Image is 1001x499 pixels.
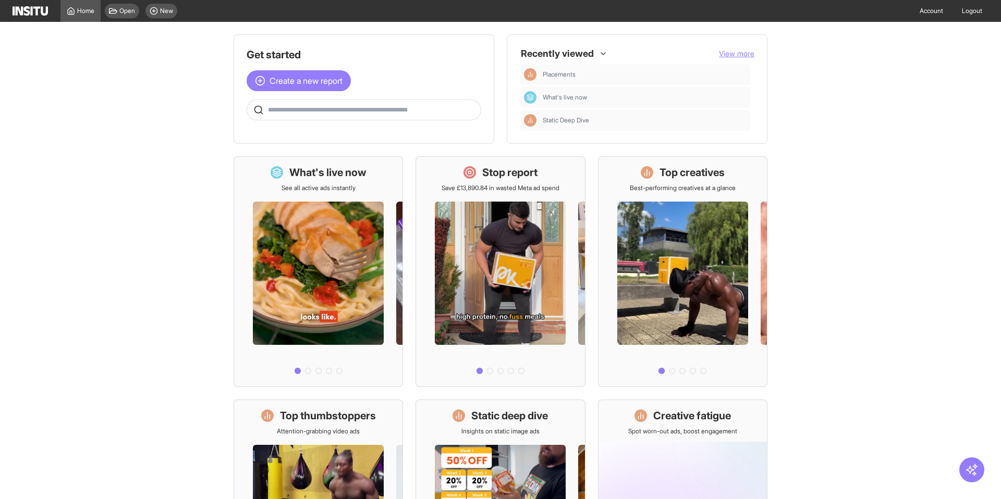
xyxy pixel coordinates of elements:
span: Open [119,7,135,15]
span: Placements [543,70,746,79]
h1: What's live now [289,165,367,180]
h1: Top thumbstoppers [280,408,376,423]
h1: Static deep dive [471,408,548,423]
p: Attention-grabbing video ads [277,427,360,435]
span: Static Deep Dive [543,116,589,124]
h1: Top creatives [660,165,725,180]
span: What's live now [543,93,746,102]
span: Create a new report [270,74,343,87]
span: New [160,7,173,15]
h1: Get started [247,47,481,62]
button: View more [719,48,754,59]
button: Create a new report [247,70,351,91]
p: See all active ads instantly [282,184,356,192]
span: Static Deep Dive [543,116,746,124]
a: Top creativesBest-performing creatives at a glance [598,156,767,387]
a: Stop reportSave £13,890.84 in wasted Meta ad spend [416,156,585,387]
span: Placements [543,70,576,79]
div: Dashboard [524,91,536,104]
span: Home [77,7,94,15]
p: Save £13,890.84 in wasted Meta ad spend [442,184,559,192]
span: What's live now [543,93,587,102]
h1: Stop report [482,165,538,180]
a: What's live nowSee all active ads instantly [234,156,403,387]
img: Logo [13,6,48,16]
p: Best-performing creatives at a glance [630,184,736,192]
p: Insights on static image ads [461,427,540,435]
div: Insights [524,114,536,127]
span: View more [719,49,754,58]
div: Insights [524,68,536,81]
